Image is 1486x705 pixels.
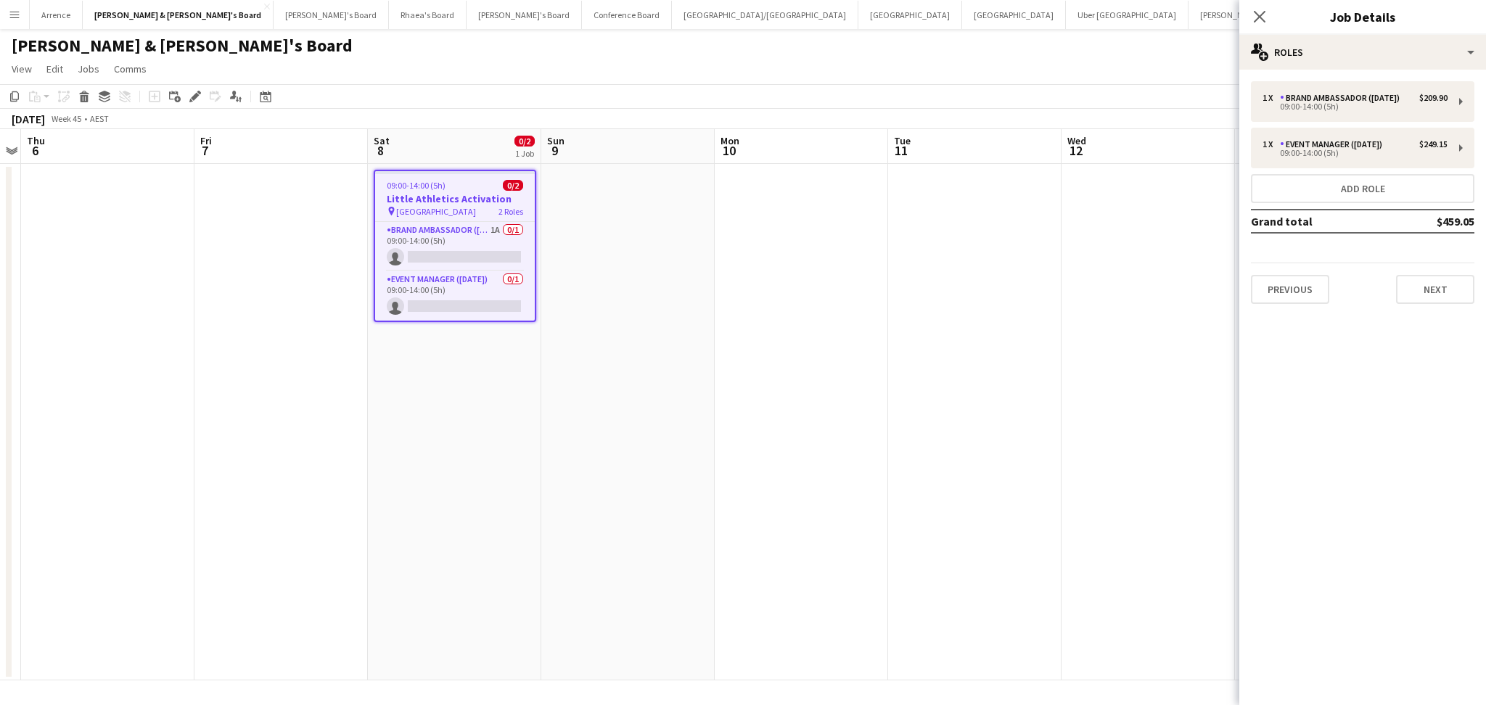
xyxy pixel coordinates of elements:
[389,1,467,29] button: Rhaea's Board
[582,1,672,29] button: Conference Board
[1280,93,1405,103] div: Brand Ambassador ([DATE])
[1066,1,1189,29] button: Uber [GEOGRAPHIC_DATA]
[1189,1,1374,29] button: [PERSON_NAME] & [PERSON_NAME]'s Board
[1389,210,1474,233] td: $459.05
[467,1,582,29] button: [PERSON_NAME]'s Board
[1263,149,1448,157] div: 09:00-14:00 (5h)
[1263,103,1448,110] div: 09:00-14:00 (5h)
[1239,35,1486,70] div: Roles
[858,1,962,29] button: [GEOGRAPHIC_DATA]
[1263,139,1280,149] div: 1 x
[1419,139,1448,149] div: $249.15
[1251,275,1329,304] button: Previous
[1280,139,1388,149] div: Event Manager ([DATE])
[1263,93,1280,103] div: 1 x
[30,1,83,29] button: Arrence
[83,1,274,29] button: [PERSON_NAME] & [PERSON_NAME]'s Board
[1396,275,1474,304] button: Next
[274,1,389,29] button: [PERSON_NAME]'s Board
[1419,93,1448,103] div: $209.90
[1239,7,1486,26] h3: Job Details
[1251,210,1389,233] td: Grand total
[672,1,858,29] button: [GEOGRAPHIC_DATA]/[GEOGRAPHIC_DATA]
[1251,174,1474,203] button: Add role
[962,1,1066,29] button: [GEOGRAPHIC_DATA]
